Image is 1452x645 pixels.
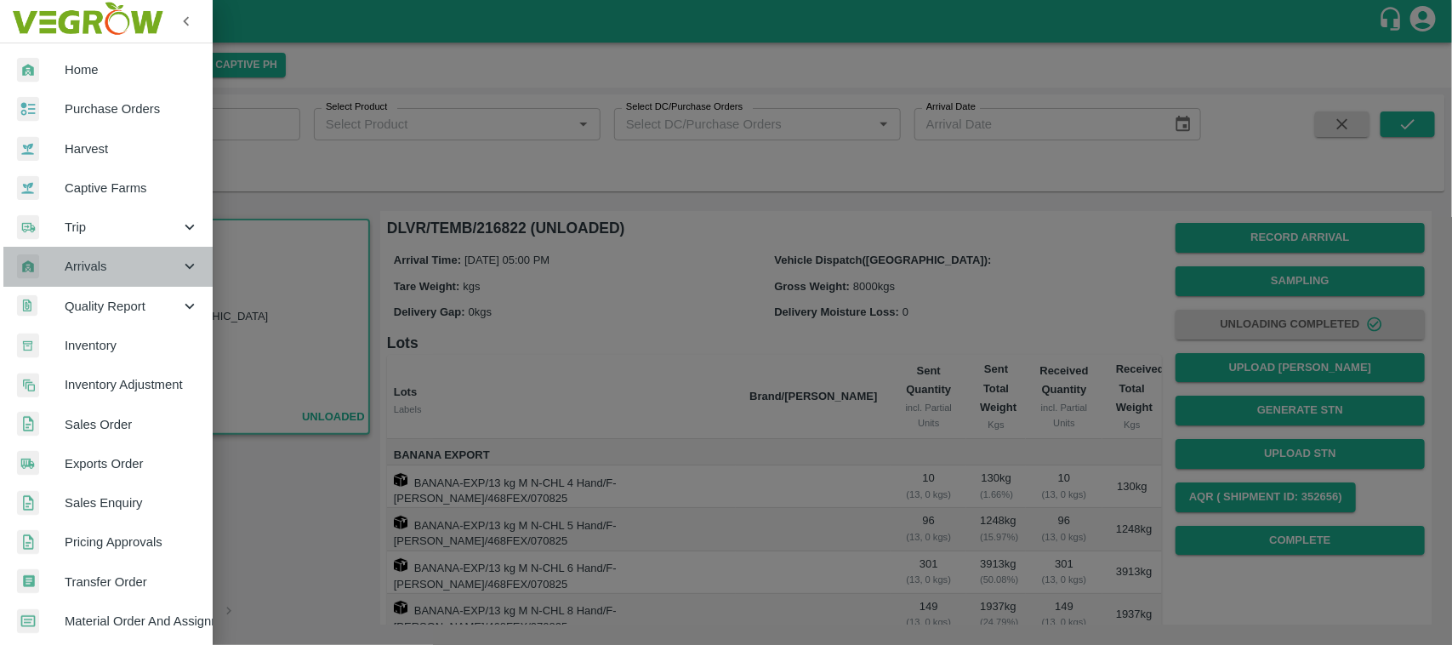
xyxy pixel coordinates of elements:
[17,175,39,201] img: harvest
[17,215,39,240] img: delivery
[65,573,199,591] span: Transfer Order
[17,412,39,437] img: sales
[17,254,39,279] img: whArrival
[65,179,199,197] span: Captive Farms
[65,218,180,237] span: Trip
[17,58,39,83] img: whArrival
[65,336,199,355] span: Inventory
[65,297,180,316] span: Quality Report
[65,257,180,276] span: Arrivals
[17,334,39,358] img: whInventory
[65,533,199,551] span: Pricing Approvals
[17,295,37,317] img: qualityReport
[17,609,39,634] img: centralMaterial
[65,100,199,118] span: Purchase Orders
[17,97,39,122] img: reciept
[17,569,39,594] img: whTransfer
[65,140,199,158] span: Harvest
[17,136,39,162] img: harvest
[65,375,199,394] span: Inventory Adjustment
[17,530,39,555] img: sales
[17,373,39,397] img: inventory
[65,60,199,79] span: Home
[65,612,199,631] span: Material Order And Assignment
[65,415,199,434] span: Sales Order
[17,491,39,516] img: sales
[65,494,199,512] span: Sales Enquiry
[65,454,199,473] span: Exports Order
[17,451,39,476] img: shipments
